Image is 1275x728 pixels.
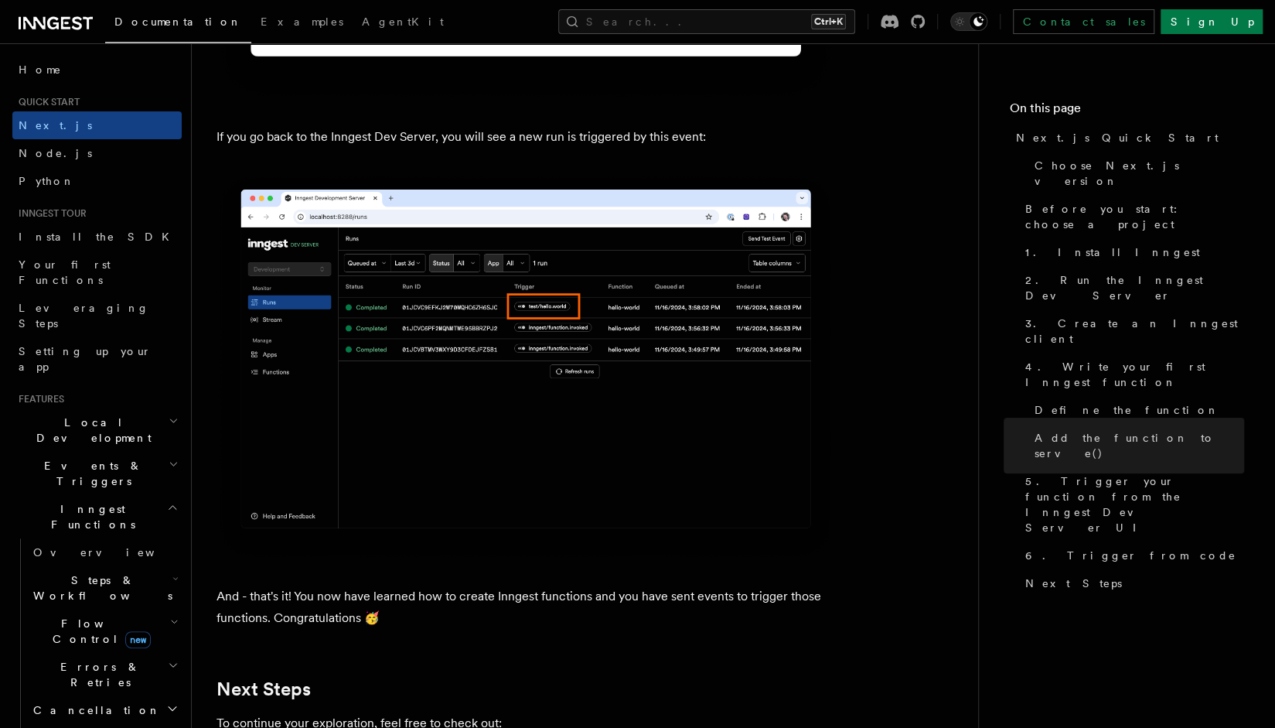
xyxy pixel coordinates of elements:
[362,15,444,28] span: AgentKit
[33,546,193,559] span: Overview
[27,610,182,653] button: Flow Controlnew
[12,167,182,195] a: Python
[1013,9,1154,34] a: Contact sales
[12,294,182,337] a: Leveraging Steps
[216,585,835,628] p: And - that's it! You now have learned how to create Inngest functions and you have sent events to...
[12,56,182,84] a: Home
[216,173,835,561] img: Inngest Dev Server web interface's runs tab with a third run triggered by the 'test/hello.world' ...
[27,696,182,724] button: Cancellation
[1025,576,1122,591] span: Next Steps
[12,408,182,452] button: Local Development
[19,231,179,243] span: Install the SDK
[1025,548,1236,563] span: 6. Trigger from code
[1016,130,1219,145] span: Next.js Quick Start
[1028,396,1244,424] a: Define the function
[12,495,182,538] button: Inngest Functions
[19,258,111,286] span: Your first Functions
[19,302,149,330] span: Leveraging Steps
[12,458,169,489] span: Events & Triggers
[125,631,151,648] span: new
[261,15,343,28] span: Examples
[12,111,182,139] a: Next.js
[1028,424,1244,467] a: Add the function to serve()
[19,62,62,77] span: Home
[12,415,169,446] span: Local Development
[1019,542,1244,569] a: 6. Trigger from code
[114,15,242,28] span: Documentation
[12,251,182,294] a: Your first Functions
[19,147,92,159] span: Node.js
[1019,266,1244,309] a: 2. Run the Inngest Dev Server
[1025,316,1244,347] span: 3. Create an Inngest client
[12,452,182,495] button: Events & Triggers
[1025,272,1244,303] span: 2. Run the Inngest Dev Server
[19,175,75,187] span: Python
[12,139,182,167] a: Node.js
[12,223,182,251] a: Install the SDK
[1035,402,1219,418] span: Define the function
[1019,569,1244,597] a: Next Steps
[1010,124,1244,152] a: Next.js Quick Start
[1161,9,1263,34] a: Sign Up
[1025,201,1244,232] span: Before you start: choose a project
[1019,238,1244,266] a: 1. Install Inngest
[1019,353,1244,396] a: 4. Write your first Inngest function
[12,501,167,532] span: Inngest Functions
[811,14,846,29] kbd: Ctrl+K
[19,345,152,373] span: Setting up your app
[558,9,855,34] button: Search...Ctrl+K
[12,207,87,220] span: Inngest tour
[1035,430,1244,461] span: Add the function to serve()
[1025,359,1244,390] span: 4. Write your first Inngest function
[1025,473,1244,535] span: 5. Trigger your function from the Inngest Dev Server UI
[1028,152,1244,195] a: Choose Next.js version
[12,337,182,381] a: Setting up your app
[12,393,64,405] span: Features
[1019,309,1244,353] a: 3. Create an Inngest client
[950,12,987,31] button: Toggle dark mode
[27,659,168,690] span: Errors & Retries
[27,572,172,603] span: Steps & Workflows
[216,678,311,699] a: Next Steps
[1019,467,1244,542] a: 5. Trigger your function from the Inngest Dev Server UI
[19,119,92,132] span: Next.js
[1010,99,1244,124] h4: On this page
[27,566,182,610] button: Steps & Workflows
[353,5,453,42] a: AgentKit
[1019,195,1244,238] a: Before you start: choose a project
[1025,244,1200,260] span: 1. Install Inngest
[105,5,251,43] a: Documentation
[251,5,353,42] a: Examples
[27,702,161,718] span: Cancellation
[27,538,182,566] a: Overview
[27,616,170,647] span: Flow Control
[27,653,182,696] button: Errors & Retries
[216,126,835,148] p: If you go back to the Inngest Dev Server, you will see a new run is triggered by this event:
[1035,158,1244,189] span: Choose Next.js version
[12,96,80,108] span: Quick start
